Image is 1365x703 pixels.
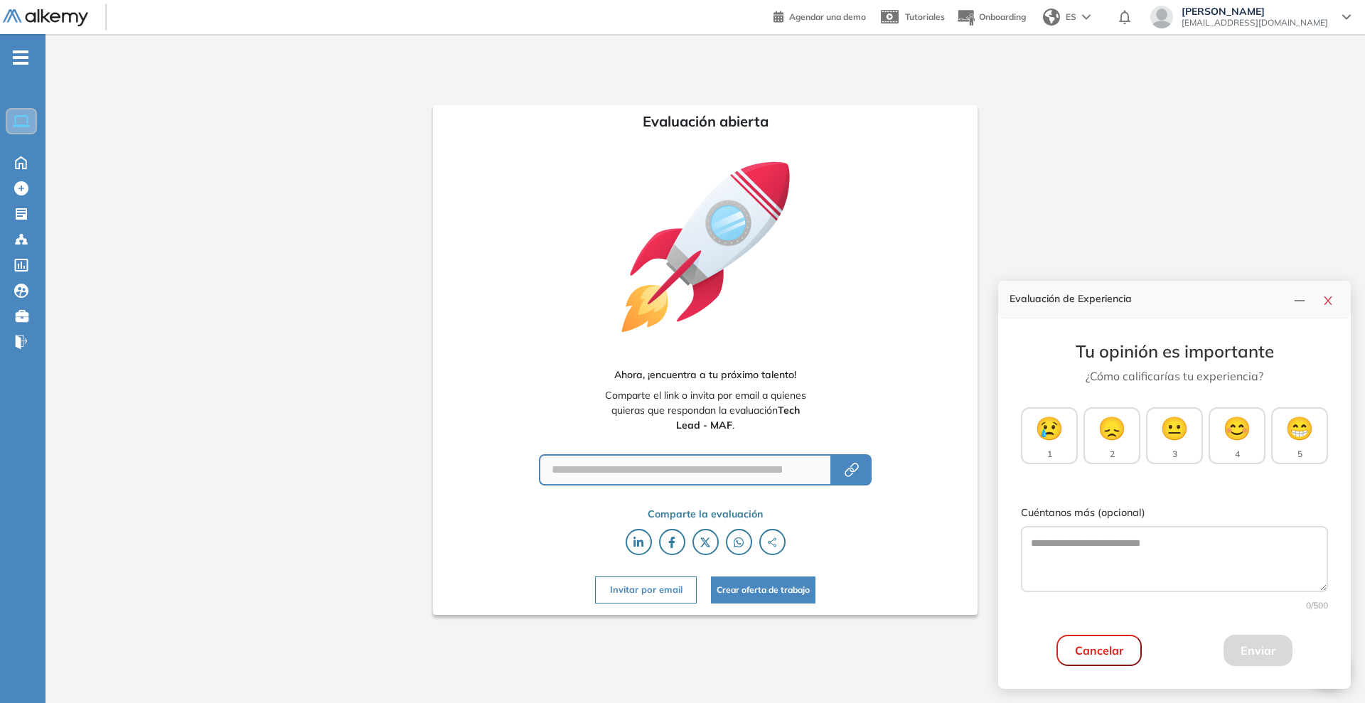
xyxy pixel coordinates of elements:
span: Tutoriales [905,11,945,22]
h4: Evaluación de Experiencia [1010,293,1288,305]
span: 4 [1235,448,1240,461]
span: 1 [1047,448,1052,461]
img: Logo [3,9,88,27]
button: 😊4 [1209,407,1265,464]
span: Evaluación abierta [643,111,769,132]
label: Cuéntanos más (opcional) [1021,505,1328,521]
button: 😢1 [1021,407,1078,464]
span: 5 [1297,448,1302,461]
button: Invitar por email [595,576,696,603]
button: Cancelar [1056,635,1142,666]
button: line [1288,289,1311,309]
span: 😢 [1035,411,1064,445]
button: 😁5 [1271,407,1328,464]
button: 😞2 [1083,407,1140,464]
button: close [1317,289,1339,309]
p: ¿Cómo calificarías tu experiencia? [1021,367,1328,385]
a: Agendar una demo [773,7,866,24]
span: Comparte el link o invita por email a quienes quieras que respondan la evaluación . [599,388,812,433]
span: ES [1066,11,1076,23]
div: 0 /500 [1021,599,1328,612]
span: Onboarding [979,11,1026,22]
span: 😐 [1160,411,1189,445]
button: Enviar [1224,635,1292,666]
span: close [1322,295,1334,306]
img: world [1043,9,1060,26]
button: Crear oferta de trabajo [711,576,815,603]
span: [PERSON_NAME] [1182,6,1328,17]
img: arrow [1082,14,1091,20]
span: Agendar una demo [789,11,866,22]
h3: Tu opinión es importante [1021,341,1328,362]
span: Comparte la evaluación [648,507,763,522]
span: Ahora, ¡encuentra a tu próximo talento! [614,367,796,382]
span: line [1294,295,1305,306]
span: 😁 [1285,411,1314,445]
span: [EMAIL_ADDRESS][DOMAIN_NAME] [1182,17,1328,28]
span: 😊 [1223,411,1251,445]
button: Onboarding [956,2,1026,33]
span: 3 [1172,448,1177,461]
span: 2 [1110,448,1115,461]
span: 😞 [1098,411,1126,445]
i: - [13,56,28,59]
button: 😐3 [1146,407,1203,464]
